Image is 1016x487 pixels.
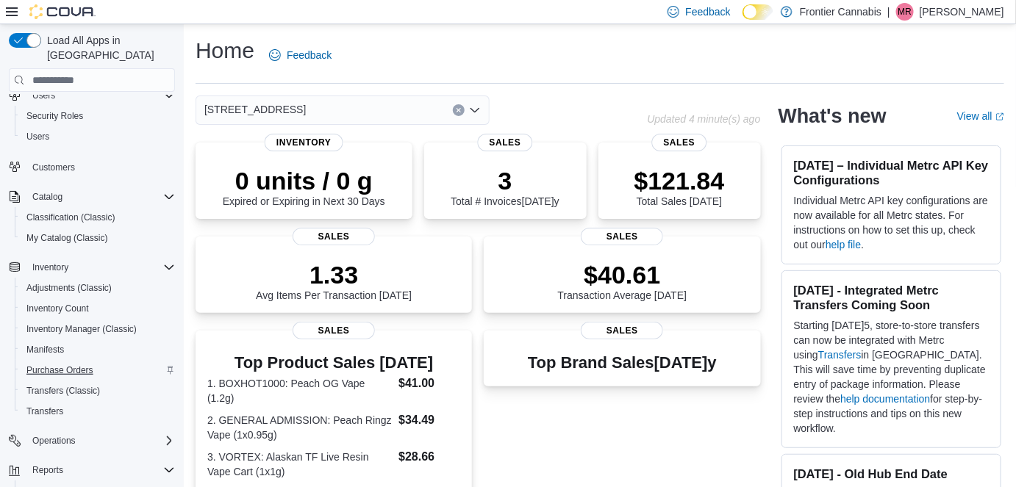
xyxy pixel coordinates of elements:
[21,382,175,400] span: Transfers (Classic)
[3,156,181,177] button: Customers
[21,209,175,226] span: Classification (Classic)
[207,354,460,372] h3: Top Product Sales [DATE]
[21,229,175,247] span: My Catalog (Classic)
[207,413,393,442] dt: 2. GENERAL ADMISSION: Peach Ringz Vape (1x0.95g)
[21,107,89,125] a: Security Roles
[21,209,121,226] a: Classification (Classic)
[451,166,559,207] div: Total # Invoices[DATE]y
[800,3,881,21] p: Frontier Cannabis
[15,360,181,380] button: Purchase Orders
[26,159,81,176] a: Customers
[32,90,55,101] span: Users
[15,380,181,401] button: Transfers (Classic)
[794,466,989,481] h3: [DATE] - Old Hub End Date
[287,48,332,62] span: Feedback
[15,319,181,339] button: Inventory Manager (Classic)
[478,134,533,151] span: Sales
[21,128,55,145] a: Users
[26,131,49,143] span: Users
[204,101,306,118] span: [STREET_ADDRESS]
[398,411,460,429] dd: $34.49
[398,448,460,466] dd: $28.66
[21,300,95,317] a: Inventory Count
[398,375,460,392] dd: $41.00
[3,430,181,451] button: Operations
[634,166,725,207] div: Total Sales [DATE]
[21,279,118,297] a: Adjustments (Classic)
[21,403,69,420] a: Transfers
[920,3,1004,21] p: [PERSON_NAME]
[21,320,143,338] a: Inventory Manager (Classic)
[469,104,481,116] button: Open list of options
[21,382,106,400] a: Transfers (Classic)
[223,166,385,195] p: 0 units / 0 g
[256,260,412,289] p: 1.33
[15,401,181,422] button: Transfers
[634,166,725,195] p: $121.84
[26,188,68,206] button: Catalog
[957,110,1004,122] a: View allExternal link
[840,393,930,405] a: help documentation
[26,110,83,122] span: Security Roles
[887,3,890,21] p: |
[263,40,337,70] a: Feedback
[223,166,385,207] div: Expired or Expiring in Next 30 Days
[26,461,69,479] button: Reports
[21,341,70,358] a: Manifests
[3,85,181,106] button: Users
[581,322,663,339] span: Sales
[453,104,465,116] button: Clear input
[21,361,99,379] a: Purchase Orders
[743,20,743,21] span: Dark Mode
[21,128,175,145] span: Users
[32,191,62,203] span: Catalog
[15,298,181,319] button: Inventory Count
[15,339,181,360] button: Manifests
[293,228,375,245] span: Sales
[26,282,112,294] span: Adjustments (Classic)
[26,432,82,450] button: Operations
[26,212,115,223] span: Classification (Classic)
[21,229,114,247] a: My Catalog (Classic)
[265,134,343,151] span: Inventory
[21,403,175,420] span: Transfers
[581,228,663,245] span: Sales
[196,36,254,65] h1: Home
[818,349,862,361] a: Transfers
[26,157,175,176] span: Customers
[26,87,175,104] span: Users
[451,166,559,195] p: 3
[29,4,96,19] img: Cova
[21,341,175,358] span: Manifests
[26,259,74,276] button: Inventory
[26,405,63,417] span: Transfers
[21,300,175,317] span: Inventory Count
[826,239,861,250] a: help file
[3,257,181,278] button: Inventory
[41,33,175,62] span: Load All Apps in [GEOGRAPHIC_DATA]
[26,259,175,276] span: Inventory
[26,385,100,397] span: Transfers (Classic)
[26,87,61,104] button: Users
[896,3,914,21] div: Mary Reinert
[32,162,75,173] span: Customers
[21,320,175,338] span: Inventory Manager (Classic)
[26,344,64,356] span: Manifests
[558,260,687,301] div: Transaction Average [DATE]
[26,432,175,450] span: Operations
[15,228,181,248] button: My Catalog (Classic)
[32,435,76,447] span: Operations
[15,106,181,126] button: Security Roles
[32,261,68,273] span: Inventory
[794,318,989,436] p: Starting [DATE]5, store-to-store transfers can now be integrated with Metrc using in [GEOGRAPHIC_...
[652,134,707,151] span: Sales
[15,126,181,147] button: Users
[256,260,412,301] div: Avg Items Per Transaction [DATE]
[794,283,989,312] h3: [DATE] - Integrated Metrc Transfers Coming Soon
[779,104,887,128] h2: What's new
[528,354,717,372] h3: Top Brand Sales[DATE]y
[995,112,1004,121] svg: External link
[794,193,989,252] p: Individual Metrc API key configurations are now available for all Metrc states. For instructions ...
[21,361,175,379] span: Purchase Orders
[647,113,760,125] p: Updated 4 minute(s) ago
